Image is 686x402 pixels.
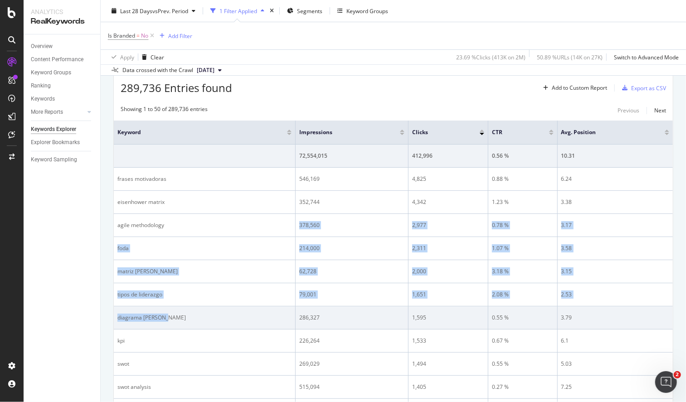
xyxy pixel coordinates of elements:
div: 4,342 [412,198,484,206]
span: Segments [297,7,322,15]
div: 515,094 [299,383,404,391]
div: 4,825 [412,175,484,183]
a: Keywords Explorer [31,125,94,134]
div: 6.24 [561,175,669,183]
span: Last 28 Days [120,7,152,15]
div: RealKeywords [31,16,93,27]
button: Previous [618,105,639,116]
div: 79,001 [299,291,404,299]
div: Clear [151,53,164,61]
div: Switch to Advanced Mode [614,53,679,61]
div: 214,000 [299,244,404,252]
div: 1,595 [412,314,484,322]
div: 1,405 [412,383,484,391]
div: 1.07 % [492,244,554,252]
a: Overview [31,42,94,51]
div: 546,169 [299,175,404,183]
div: 1 Filter Applied [219,7,257,15]
div: Keywords [31,94,55,104]
div: 0.56 % [492,152,554,160]
div: Keywords Explorer [31,125,76,134]
button: Add to Custom Report [540,81,607,95]
div: matriz [PERSON_NAME] [117,267,292,276]
div: 3.58 [561,244,669,252]
a: Keyword Groups [31,68,94,77]
div: Analytics [31,7,93,16]
div: 2.53 [561,291,669,299]
div: diagrama [PERSON_NAME] [117,314,292,322]
span: Avg. Position [561,128,651,136]
span: 2025 Jul. 11th [197,66,214,74]
div: 0.78 % [492,221,554,229]
div: kpi [117,337,292,345]
div: 5.03 [561,360,669,368]
div: Keyword Sampling [31,155,77,165]
div: agile methodology [117,221,292,229]
div: 352,744 [299,198,404,206]
a: Content Performance [31,55,94,64]
div: 2,311 [412,244,484,252]
button: Next [654,105,666,116]
div: foda [117,244,292,252]
button: Apply [108,50,134,64]
div: 0.55 % [492,360,554,368]
div: 226,264 [299,337,404,345]
a: Ranking [31,81,94,91]
div: tipos de liderazgo [117,291,292,299]
div: Add to Custom Report [552,85,607,91]
div: Showing 1 to 50 of 289,736 entries [121,105,208,116]
button: Export as CSV [618,81,666,95]
div: times [268,6,276,15]
span: Is Branded [108,32,135,39]
div: 3.15 [561,267,669,276]
button: Segments [283,4,326,18]
div: 1,651 [412,291,484,299]
span: CTR [492,128,535,136]
a: Explorer Bookmarks [31,138,94,147]
button: Add Filter [156,30,192,41]
div: Add Filter [168,32,192,39]
div: frases motivadoras [117,175,292,183]
div: 0.27 % [492,383,554,391]
a: Keyword Sampling [31,155,94,165]
span: 2 [674,371,681,378]
span: = [136,32,140,39]
button: Keyword Groups [334,4,392,18]
span: Keyword [117,128,273,136]
div: Ranking [31,81,51,91]
div: 6.1 [561,337,669,345]
div: Apply [120,53,134,61]
div: eisenhower matrix [117,198,292,206]
span: 289,736 Entries found [121,80,232,95]
div: swot [117,360,292,368]
div: Previous [618,107,639,114]
div: 62,728 [299,267,404,276]
div: 3.18 % [492,267,554,276]
button: Switch to Advanced Mode [610,50,679,64]
div: Next [654,107,666,114]
div: Data crossed with the Crawl [122,66,193,74]
button: Clear [138,50,164,64]
div: Overview [31,42,53,51]
div: 2,977 [412,221,484,229]
div: 7.25 [561,383,669,391]
div: 2,000 [412,267,484,276]
div: 0.88 % [492,175,554,183]
div: 1,494 [412,360,484,368]
div: Export as CSV [631,84,666,92]
div: 1,533 [412,337,484,345]
span: Clicks [412,128,466,136]
div: 72,554,015 [299,152,404,160]
div: 50.89 % URLs ( 14K on 27K ) [537,53,603,61]
div: 2.08 % [492,291,554,299]
iframe: Intercom live chat [655,371,677,393]
div: More Reports [31,107,63,117]
a: More Reports [31,107,85,117]
span: vs Prev. Period [152,7,188,15]
div: Keyword Groups [31,68,71,77]
div: 23.69 % Clicks ( 413K on 2M ) [456,53,525,61]
div: 0.67 % [492,337,554,345]
span: No [141,29,148,42]
span: Impressions [299,128,386,136]
div: swot analysis [117,383,292,391]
